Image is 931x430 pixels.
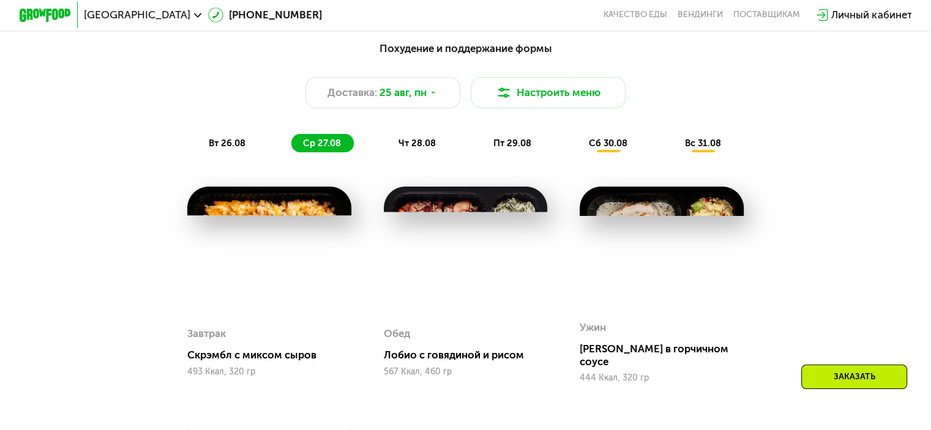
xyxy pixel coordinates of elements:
[83,40,848,56] div: Похудение и поддержание формы
[84,10,190,20] span: [GEOGRAPHIC_DATA]
[471,77,626,108] button: Настроить меню
[678,10,723,20] a: Вендинги
[380,85,427,100] span: 25 авг, пн
[303,138,341,149] span: ср 27.08
[831,7,911,23] div: Личный кабинет
[580,373,744,383] div: 444 Ккал, 320 гр
[801,365,907,389] div: Заказать
[685,138,721,149] span: вс 31.08
[589,138,627,149] span: сб 30.08
[384,349,558,361] div: Лобио с говядиной и рисом
[187,367,351,377] div: 493 Ккал, 320 гр
[493,138,531,149] span: пт 29.08
[604,10,667,20] a: Качество еды
[580,343,753,368] div: [PERSON_NAME] в горчичном соусе
[209,138,245,149] span: вт 26.08
[384,324,410,344] div: Обед
[187,349,361,361] div: Скрэмбл с миксом сыров
[580,318,606,338] div: Ужин
[733,10,800,20] div: поставщикам
[384,367,548,377] div: 567 Ккал, 460 гр
[187,324,226,344] div: Завтрак
[398,138,436,149] span: чт 28.08
[208,7,322,23] a: [PHONE_NUMBER]
[327,85,377,100] span: Доставка:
